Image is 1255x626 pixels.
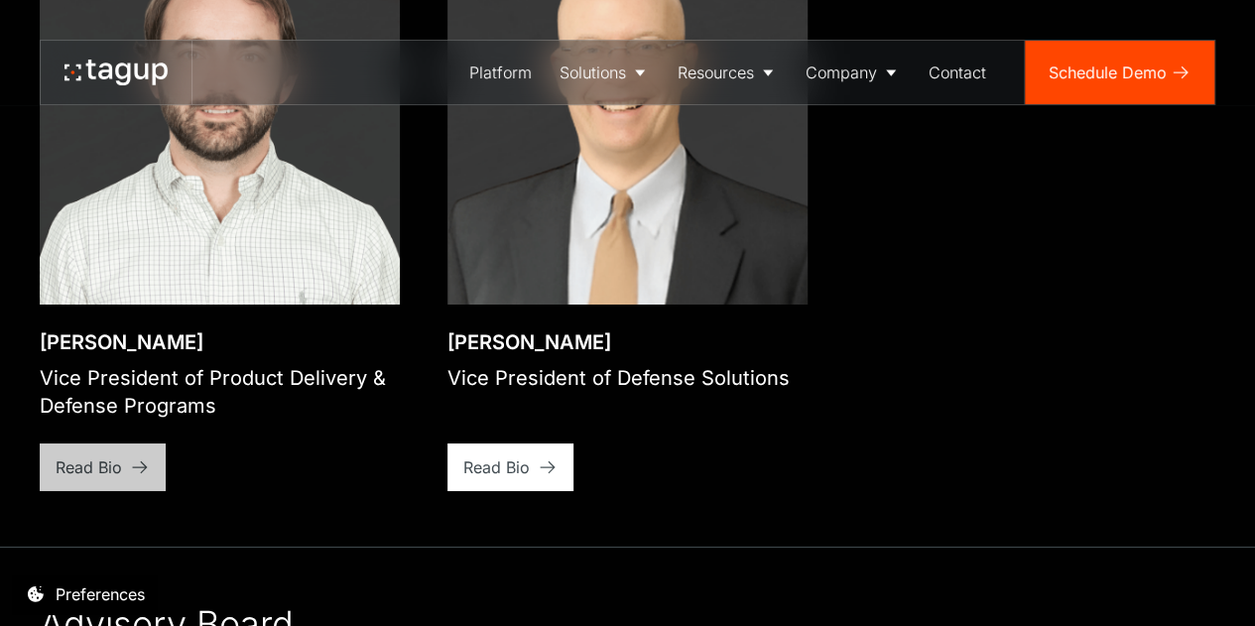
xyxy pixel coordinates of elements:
[806,61,877,84] div: Company
[1049,61,1167,84] div: Schedule Demo
[39,304,40,305] div: Open bio popup
[546,41,664,104] a: Solutions
[447,328,790,356] div: [PERSON_NAME]
[56,582,145,606] div: Preferences
[455,41,546,104] a: Platform
[678,61,754,84] div: Resources
[664,41,792,104] a: Resources
[929,61,986,84] div: Contact
[792,41,915,104] a: Company
[463,455,530,479] div: Read Bio
[56,455,122,479] div: Read Bio
[1025,41,1214,104] a: Schedule Demo
[560,61,626,84] div: Solutions
[40,443,166,491] a: Read Bio
[915,41,1000,104] a: Contact
[447,443,573,491] a: Read Bio
[469,61,532,84] div: Platform
[447,364,790,392] div: Vice President of Defense Solutions
[40,328,400,356] div: [PERSON_NAME]
[40,364,400,420] div: Vice President of Product Delivery & Defense Programs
